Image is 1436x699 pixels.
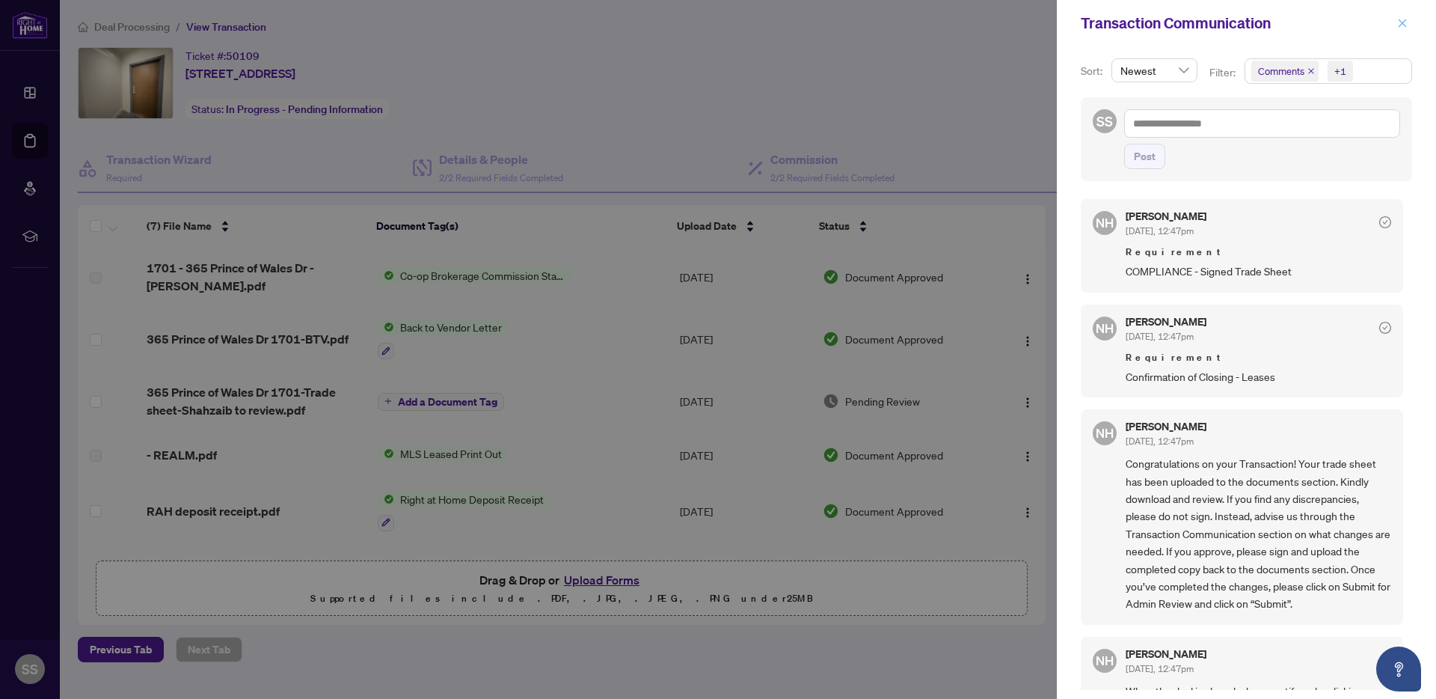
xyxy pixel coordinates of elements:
[1126,350,1391,365] span: Requirement
[1096,424,1114,443] span: NH
[1126,663,1194,674] span: [DATE], 12:47pm
[1120,59,1188,82] span: Newest
[1126,421,1206,432] h5: [PERSON_NAME]
[1126,331,1194,342] span: [DATE], 12:47pm
[1096,111,1113,132] span: SS
[1126,368,1391,385] span: Confirmation of Closing - Leases
[1379,322,1391,334] span: check-circle
[1126,225,1194,236] span: [DATE], 12:47pm
[1126,263,1391,280] span: COMPLIANCE - Signed Trade Sheet
[1126,649,1206,659] h5: [PERSON_NAME]
[1096,213,1114,233] span: NH
[1126,245,1391,260] span: Requirement
[1126,211,1206,222] h5: [PERSON_NAME]
[1307,67,1315,75] span: close
[1126,436,1194,447] span: [DATE], 12:47pm
[1209,64,1238,81] p: Filter:
[1258,64,1304,79] span: Comments
[1334,64,1346,79] div: +1
[1096,319,1114,338] span: NH
[1397,18,1408,28] span: close
[1124,144,1165,169] button: Post
[1081,12,1393,34] div: Transaction Communication
[1096,651,1114,671] span: NH
[1376,647,1421,692] button: Open asap
[1126,317,1206,327] h5: [PERSON_NAME]
[1251,61,1319,82] span: Comments
[1126,455,1391,612] span: Congratulations on your Transaction! Your trade sheet has been uploaded to the documents section....
[1081,63,1105,79] p: Sort:
[1379,216,1391,228] span: check-circle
